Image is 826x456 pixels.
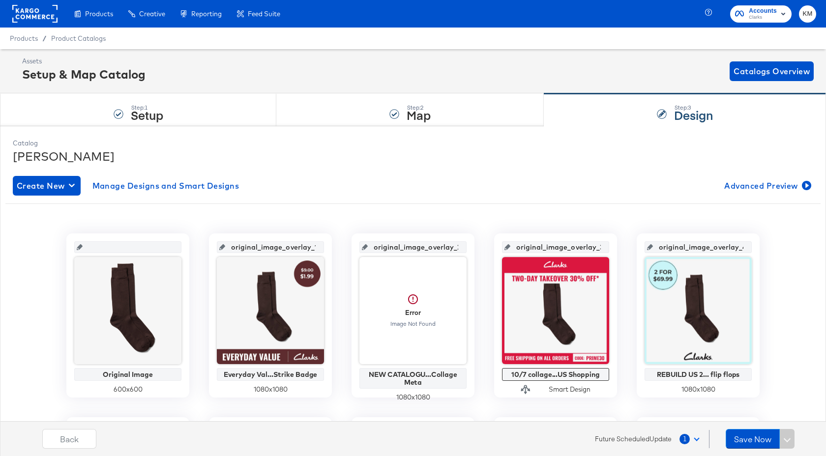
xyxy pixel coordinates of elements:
span: Clarks [749,14,777,22]
strong: Setup [131,107,163,123]
span: / [38,34,51,42]
span: Advanced Preview [724,179,809,193]
span: KM [803,8,812,20]
span: Future Scheduled Update [595,434,672,444]
div: Step: 1 [131,104,163,111]
button: Back [42,429,96,449]
span: Feed Suite [248,10,280,18]
div: 10/7 collage...US Shopping [504,370,607,378]
button: Create New [13,176,81,196]
div: 600 x 600 [74,385,181,394]
span: Accounts [749,6,777,16]
button: Advanced Preview [720,176,813,196]
span: Creative [139,10,165,18]
div: Step: 2 [407,104,431,111]
div: 1080 x 1080 [217,385,324,394]
span: Products [85,10,113,18]
span: 1 [679,434,690,444]
strong: Design [674,107,713,123]
div: Step: 3 [674,104,713,111]
div: Setup & Map Catalog [22,66,146,83]
span: Catalogs Overview [734,64,810,78]
button: 1 [679,430,704,448]
div: 1080 x 1080 [645,385,752,394]
span: Reporting [191,10,222,18]
button: Save Now [726,429,780,449]
div: 1080 x 1080 [359,393,467,402]
div: [PERSON_NAME] [13,148,813,165]
div: Smart Design [549,385,590,394]
strong: Map [407,107,431,123]
div: Assets [22,57,146,66]
div: Catalog [13,139,813,148]
button: Catalogs Overview [730,61,814,81]
div: Original Image [77,370,179,378]
button: Manage Designs and Smart Designs [88,176,243,196]
div: Everyday Val...Strike Badge [219,370,322,378]
span: Products [10,34,38,42]
a: Product Catalogs [51,34,106,42]
span: Manage Designs and Smart Designs [92,179,239,193]
button: KM [799,5,816,23]
div: NEW CATALOGU...Collage Meta [362,370,464,386]
span: Create New [17,179,77,193]
button: AccountsClarks [730,5,792,23]
div: REBUILD US 2... flip flops [647,370,749,378]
